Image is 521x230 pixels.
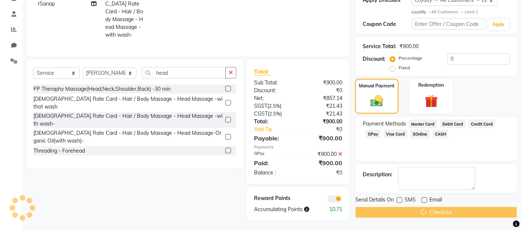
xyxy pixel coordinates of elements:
[298,94,348,102] div: ₹857.14
[248,134,298,143] div: Payable:
[269,111,280,117] span: 2.5%
[409,120,437,128] span: Master Card
[142,67,226,79] input: Search or Scan
[399,55,422,61] label: Percentage
[33,95,222,111] div: [DEMOGRAPHIC_DATA] Rate Card - Hair / Body Massage - Head Massage -withot wash
[269,103,280,109] span: 2.5%
[399,43,419,50] div: ₹900.00
[248,159,298,167] div: Paid:
[419,82,444,89] label: Redemption
[33,147,85,155] div: Threading - Forehead
[412,9,432,14] strong: Loyalty →
[298,150,348,158] div: ₹900.00
[363,120,406,128] span: Payment Methods
[384,130,408,138] span: Visa Card
[248,118,298,126] div: Total:
[248,87,298,94] div: Discount:
[298,87,348,94] div: ₹0
[248,169,298,177] div: Balance :
[359,83,395,89] label: Manual Payment
[298,159,348,167] div: ₹900.00
[410,130,430,138] span: SOnline
[488,19,510,30] button: Apply
[363,55,386,63] div: Discount:
[399,64,410,71] label: Fixed
[412,9,510,15] div: All Customers → Level 1
[469,120,495,128] span: Credit Card
[33,85,171,93] div: PP Theraphy Massage(Head,Neck,Shoulder,Back) -30 min
[298,169,348,177] div: ₹0
[248,94,298,102] div: Net:
[298,118,348,126] div: ₹900.00
[323,206,348,213] div: 10.71
[363,171,392,179] div: Description:
[248,194,298,203] div: Reward Points
[363,20,412,28] div: Coupon Code
[248,126,306,133] a: Add Tip
[367,94,387,108] img: _cash.svg
[405,196,416,205] span: SMS
[307,126,348,133] div: ₹0
[298,102,348,110] div: ₹21.43
[363,43,396,50] div: Service Total:
[254,110,268,117] span: CGST
[298,134,348,143] div: ₹900.00
[355,196,394,205] span: Send Details On
[33,158,137,166] div: Men Head Massage ( Without Wash) 20 mi
[248,102,298,110] div: ( )
[254,68,271,76] span: Total
[33,112,222,128] div: [DEMOGRAPHIC_DATA] Rate Card - Hair / Body Massage - Head Massage -with wash-
[254,144,342,150] div: Payments
[366,130,381,138] span: GPay
[433,130,449,138] span: CASH
[421,93,442,109] img: _gift.svg
[298,110,348,118] div: ₹21.43
[298,79,348,87] div: ₹900.00
[248,79,298,87] div: Sub Total:
[429,196,442,205] span: Email
[248,150,298,158] div: GPay
[254,103,267,109] span: SGST
[248,110,298,118] div: ( )
[248,206,323,213] div: Accumulating Points
[412,18,485,30] input: Enter Offer / Coupon Code
[33,129,222,145] div: [DEMOGRAPHIC_DATA] Rate Card - Hair / Body Massage - Head Massage-Organic Oil(with wash)-
[440,120,466,128] span: Debit Card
